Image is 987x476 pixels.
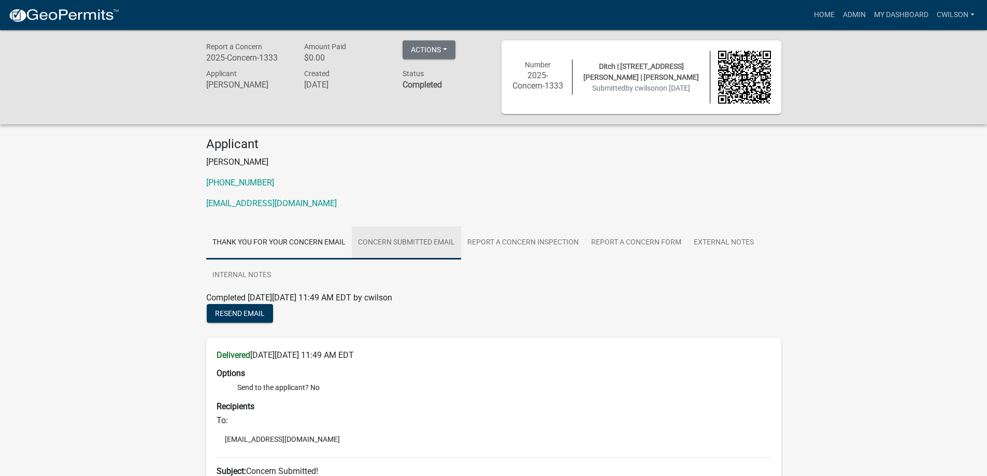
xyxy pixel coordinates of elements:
[512,70,565,90] h6: 2025-Concern-1333
[217,368,245,378] strong: Options
[461,226,585,259] a: Report A Concern Inspection
[206,53,289,63] h6: 2025-Concern-1333
[206,226,352,259] a: Thank You for Your Concern Email
[217,466,771,476] h6: Concern Submitted!
[625,84,659,92] span: by cwilson
[933,5,979,25] a: cwilson
[217,466,246,476] strong: Subject:
[352,226,461,259] a: Concern Submitted Email
[206,69,237,78] span: Applicant
[217,350,771,360] h6: [DATE][DATE] 11:49 AM EDT
[525,61,551,69] span: Number
[403,80,442,90] strong: Completed
[206,293,392,302] span: Completed [DATE][DATE] 11:49 AM EDT by cwilson
[206,42,262,51] span: Report a Concern
[810,5,839,25] a: Home
[403,40,455,59] button: Actions
[304,80,387,90] h6: [DATE]
[206,137,781,152] h4: Applicant
[217,401,254,411] strong: Recipients
[839,5,870,25] a: Admin
[304,69,330,78] span: Created
[206,80,289,90] h6: [PERSON_NAME]
[217,415,771,425] h6: To:
[585,226,688,259] a: Report A Concern Form
[217,431,771,447] li: [EMAIL_ADDRESS][DOMAIN_NAME]
[237,382,771,393] li: Send to the applicant? No
[592,84,690,92] span: Submitted on [DATE]
[206,178,274,187] a: [PHONE_NUMBER]
[718,51,771,104] img: QR code
[206,259,277,292] a: Internal Notes
[217,350,250,360] strong: Delivered
[870,5,933,25] a: My Dashboard
[206,156,781,168] p: [PERSON_NAME]
[583,62,699,81] span: Ditch | [STREET_ADDRESS][PERSON_NAME] | [PERSON_NAME]
[688,226,760,259] a: External Notes
[207,304,273,323] button: Resend Email
[215,309,265,317] span: Resend Email
[304,53,387,63] h6: $0.00
[304,42,346,51] span: Amount Paid
[403,69,424,78] span: Status
[206,198,337,208] a: [EMAIL_ADDRESS][DOMAIN_NAME]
